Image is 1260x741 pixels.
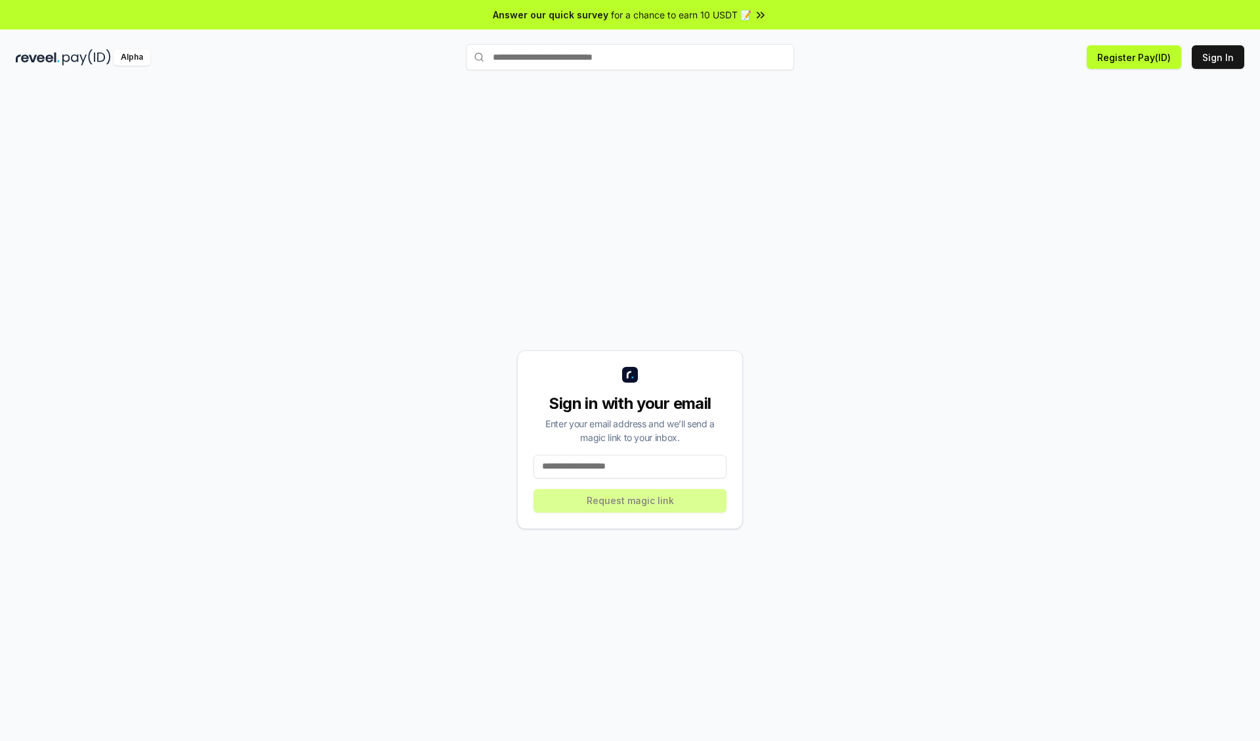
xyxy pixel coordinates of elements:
img: logo_small [622,367,638,383]
img: reveel_dark [16,49,60,66]
button: Register Pay(ID) [1087,45,1181,69]
div: Enter your email address and we’ll send a magic link to your inbox. [534,417,726,444]
div: Sign in with your email [534,393,726,414]
span: for a chance to earn 10 USDT 📝 [611,8,751,22]
button: Sign In [1192,45,1244,69]
span: Answer our quick survey [493,8,608,22]
img: pay_id [62,49,111,66]
div: Alpha [114,49,150,66]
